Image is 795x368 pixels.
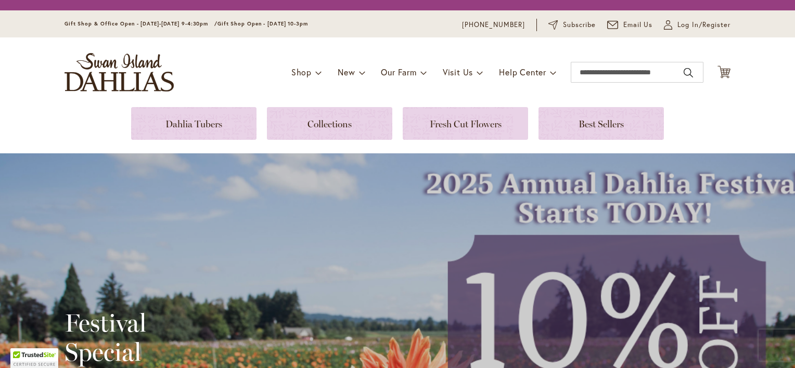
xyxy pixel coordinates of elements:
span: New [338,67,355,77]
span: Shop [291,67,312,77]
span: Email Us [623,20,653,30]
h2: Festival Special [65,308,335,366]
button: Search [684,64,693,81]
span: Log In/Register [677,20,730,30]
span: Visit Us [443,67,473,77]
span: Subscribe [563,20,596,30]
a: Email Us [607,20,653,30]
span: Gift Shop Open - [DATE] 10-3pm [217,20,308,27]
span: Help Center [499,67,546,77]
span: Our Farm [381,67,416,77]
a: Subscribe [548,20,596,30]
a: Log In/Register [664,20,730,30]
a: [PHONE_NUMBER] [462,20,525,30]
a: store logo [65,53,174,91]
span: Gift Shop & Office Open - [DATE]-[DATE] 9-4:30pm / [65,20,217,27]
